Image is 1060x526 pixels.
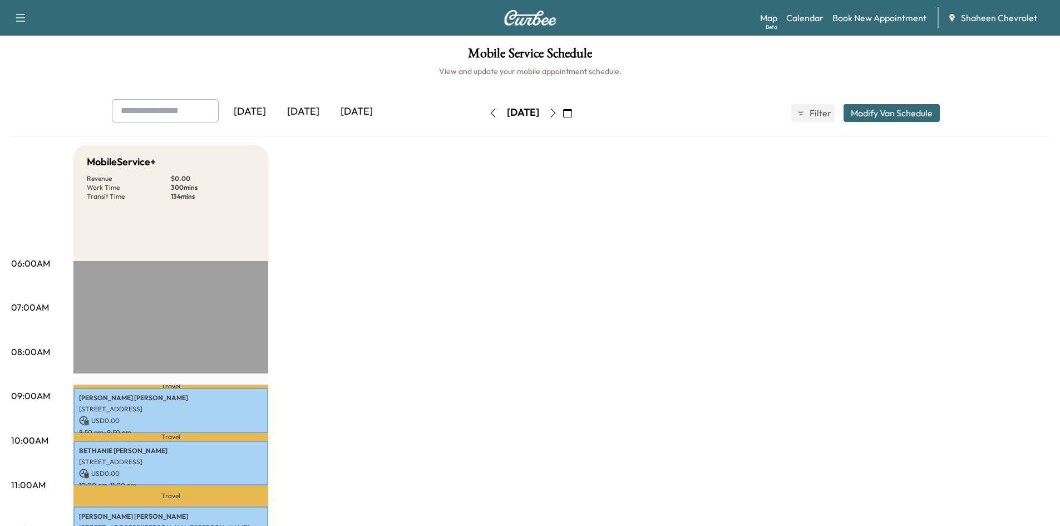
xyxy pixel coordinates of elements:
p: 07:00AM [11,301,49,314]
div: [DATE] [277,99,330,125]
h1: Mobile Service Schedule [11,47,1049,66]
h5: MobileService+ [87,154,156,170]
span: Shaheen Chevrolet [961,11,1037,24]
button: Modify Van Schedule [844,104,940,122]
p: BETHANIE [PERSON_NAME] [79,446,263,455]
a: MapBeta [760,11,777,24]
div: [DATE] [507,106,539,120]
p: USD 0.00 [79,416,263,426]
h6: View and update your mobile appointment schedule. [11,66,1049,77]
p: Revenue [87,174,171,183]
p: 10:00 am - 11:00 am [79,481,263,490]
p: [PERSON_NAME] [PERSON_NAME] [79,512,263,521]
p: $ 0.00 [171,174,255,183]
p: 8:50 am - 9:50 am [79,428,263,437]
p: Travel [73,433,268,440]
p: USD 0.00 [79,469,263,479]
p: 10:00AM [11,434,48,447]
p: Travel [73,485,268,507]
div: [DATE] [330,99,383,125]
p: [STREET_ADDRESS] [79,458,263,466]
div: Beta [766,23,777,31]
p: 134 mins [171,192,255,201]
p: Work Time [87,183,171,192]
span: Filter [810,106,830,120]
p: [PERSON_NAME] [PERSON_NAME] [79,394,263,402]
p: 06:00AM [11,257,50,270]
button: Filter [791,104,835,122]
p: [STREET_ADDRESS] [79,405,263,414]
p: 11:00AM [11,478,46,491]
a: Book New Appointment [832,11,926,24]
a: Calendar [786,11,824,24]
p: 08:00AM [11,345,50,358]
p: Transit Time [87,192,171,201]
p: 300 mins [171,183,255,192]
p: Travel [73,385,268,389]
div: [DATE] [223,99,277,125]
img: Curbee Logo [504,10,557,26]
p: 09:00AM [11,389,50,402]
